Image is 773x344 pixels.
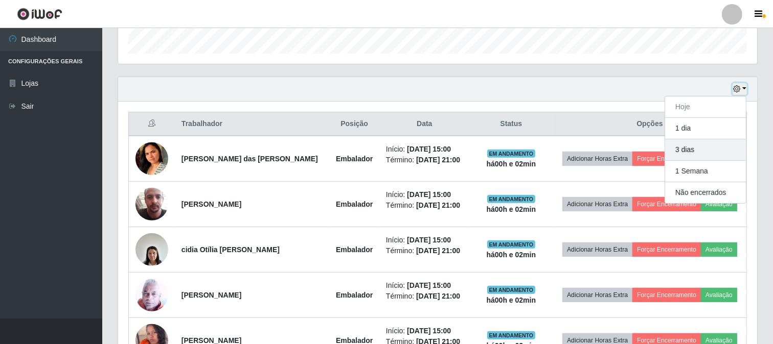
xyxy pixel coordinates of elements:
span: EM ANDAMENTO [487,240,536,249]
th: Data [380,112,469,136]
time: [DATE] 21:00 [416,247,460,255]
strong: há 00 h e 02 min [487,296,536,304]
time: [DATE] 21:00 [416,201,460,209]
button: Avaliação [701,288,737,302]
th: Status [469,112,553,136]
button: Hoje [665,96,746,118]
li: Início: [386,189,463,200]
strong: [PERSON_NAME] [181,291,241,299]
button: Não encerrados [665,182,746,203]
strong: Embalador [336,200,373,208]
img: 1702413262661.jpeg [135,278,168,311]
strong: Embalador [336,245,373,254]
button: Adicionar Horas Extra [562,197,632,211]
button: Forçar Encerramento [632,242,701,257]
button: Forçar Encerramento [632,197,701,211]
strong: há 00 h e 02 min [487,205,536,213]
time: [DATE] 15:00 [407,327,451,335]
li: Início: [386,235,463,245]
span: EM ANDAMENTO [487,286,536,294]
li: Término: [386,291,463,302]
time: [DATE] 21:00 [416,156,460,164]
button: 3 dias [665,139,746,161]
button: Avaliação [701,242,737,257]
time: [DATE] 15:00 [407,236,451,244]
button: Avaliação [701,197,737,211]
th: Opções [553,112,747,136]
li: Início: [386,326,463,336]
img: 1745843945427.jpeg [135,175,168,233]
button: Adicionar Horas Extra [562,288,632,302]
button: 1 dia [665,118,746,139]
li: Início: [386,144,463,155]
strong: cidia Otília [PERSON_NAME] [181,245,280,254]
time: [DATE] 15:00 [407,190,451,199]
strong: há 00 h e 02 min [487,251,536,259]
time: [DATE] 15:00 [407,281,451,289]
strong: [PERSON_NAME] das [PERSON_NAME] [181,155,318,163]
span: EM ANDAMENTO [487,331,536,339]
li: Início: [386,280,463,291]
button: Forçar Encerramento [632,152,701,166]
li: Término: [386,200,463,211]
strong: há 00 h e 02 min [487,160,536,168]
button: Adicionar Horas Extra [562,152,632,166]
strong: Embalador [336,291,373,299]
img: 1672880944007.jpeg [135,127,168,190]
button: Adicionar Horas Extra [562,242,632,257]
img: CoreUI Logo [17,8,62,20]
span: EM ANDAMENTO [487,150,536,158]
button: Forçar Encerramento [632,288,701,302]
th: Trabalhador [175,112,329,136]
button: 1 Semana [665,161,746,182]
li: Término: [386,155,463,165]
time: [DATE] 21:00 [416,292,460,300]
span: EM ANDAMENTO [487,195,536,203]
strong: Embalador [336,155,373,163]
strong: [PERSON_NAME] [181,200,241,208]
th: Posição [329,112,380,136]
img: 1690487685999.jpeg [135,228,168,271]
li: Término: [386,245,463,256]
time: [DATE] 15:00 [407,145,451,153]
